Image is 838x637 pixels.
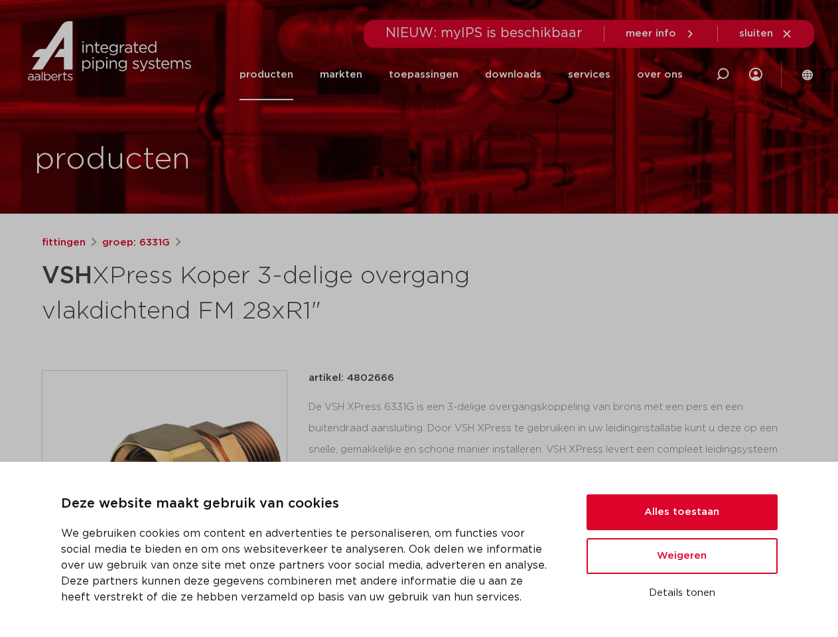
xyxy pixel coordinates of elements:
[240,49,293,100] a: producten
[240,49,683,100] nav: Menu
[385,27,583,40] span: NIEUW: myIPS is beschikbaar
[626,28,696,40] a: meer info
[61,494,555,515] p: Deze website maakt gebruik van cookies
[485,49,541,100] a: downloads
[309,397,797,530] div: De VSH XPress 6331G is een 3-delige overgangskoppeling van brons met een pers en een buitendraad ...
[42,371,287,615] img: Product Image for VSH XPress Koper 3-delige overgang vlakdichtend FM 28xR1"
[739,28,793,40] a: sluiten
[389,49,458,100] a: toepassingen
[587,538,778,574] button: Weigeren
[42,264,92,288] strong: VSH
[637,49,683,100] a: over ons
[739,29,773,38] span: sluiten
[568,49,610,100] a: services
[102,235,170,251] a: groep: 6331G
[587,494,778,530] button: Alles toestaan
[309,370,394,386] p: artikel: 4802666
[42,256,540,328] h1: XPress Koper 3-delige overgang vlakdichtend FM 28xR1"
[320,49,362,100] a: markten
[42,235,86,251] a: fittingen
[35,139,190,181] h1: producten
[626,29,676,38] span: meer info
[61,526,555,605] p: We gebruiken cookies om content en advertenties te personaliseren, om functies voor social media ...
[587,582,778,604] button: Details tonen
